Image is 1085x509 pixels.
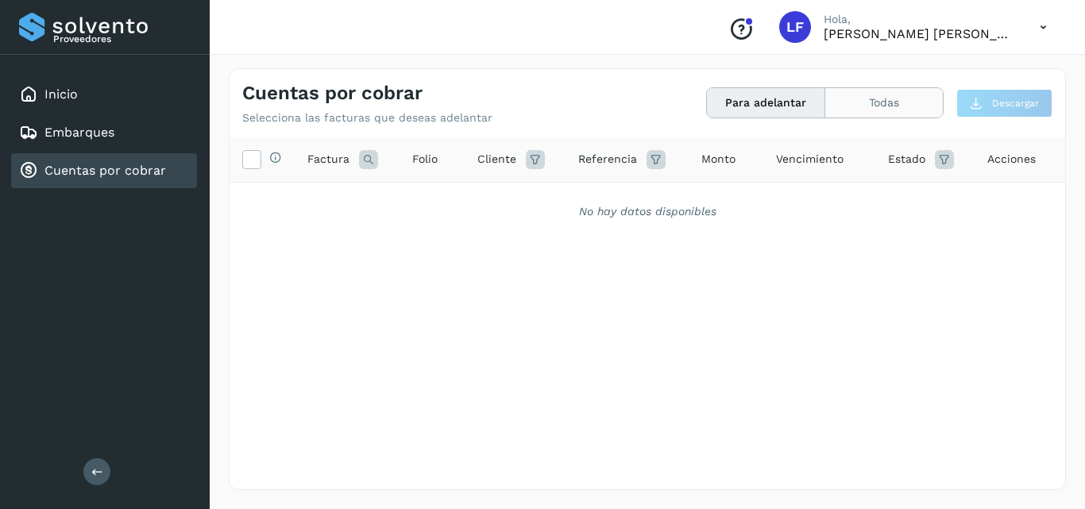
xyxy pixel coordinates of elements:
[578,151,637,168] span: Referencia
[477,151,516,168] span: Cliente
[956,89,1052,118] button: Descargar
[824,26,1014,41] p: Luis Felipe Salamanca Lopez
[776,151,844,168] span: Vencimiento
[888,151,925,168] span: Estado
[11,77,197,112] div: Inicio
[44,125,114,140] a: Embarques
[44,163,166,178] a: Cuentas por cobrar
[701,151,736,168] span: Monto
[53,33,191,44] p: Proveedores
[11,153,197,188] div: Cuentas por cobrar
[44,87,78,102] a: Inicio
[250,203,1044,220] div: No hay datos disponibles
[242,82,423,105] h4: Cuentas por cobrar
[307,151,349,168] span: Factura
[11,115,197,150] div: Embarques
[987,151,1036,168] span: Acciones
[992,96,1039,110] span: Descargar
[707,88,825,118] button: Para adelantar
[825,88,943,118] button: Todas
[412,151,438,168] span: Folio
[242,111,492,125] p: Selecciona las facturas que deseas adelantar
[824,13,1014,26] p: Hola,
